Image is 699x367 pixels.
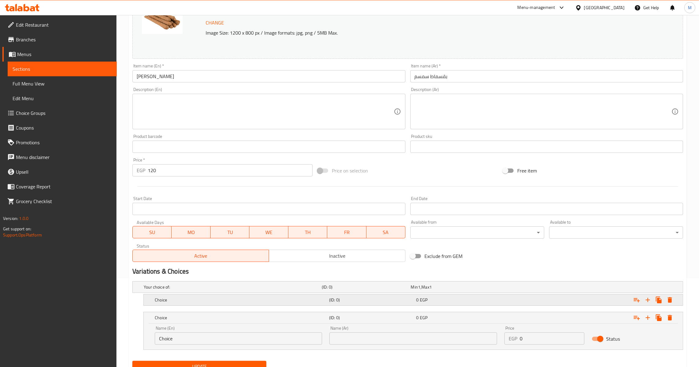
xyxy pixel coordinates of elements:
button: SU [132,226,172,238]
button: Add choice group [631,294,642,305]
span: Edit Restaurant [16,21,112,28]
span: Coupons [16,124,112,131]
button: Delete Choice [664,312,675,323]
button: TH [288,226,327,238]
span: EGP [420,314,427,322]
a: Coupons [2,120,117,135]
h5: Choice [155,315,327,321]
span: Full Menu View [13,80,112,87]
span: TH [291,228,325,237]
a: Menu disclaimer [2,150,117,165]
span: Promotions [16,139,112,146]
button: SA [367,226,405,238]
a: Upsell [2,165,117,179]
button: TU [211,226,249,238]
span: Menus [17,51,112,58]
a: Grocery Checklist [2,194,117,209]
input: Enter name Ar [329,332,497,345]
a: Choice Groups [2,106,117,120]
span: Choice Groups [16,109,112,117]
span: 0 [416,314,419,322]
span: MO [174,228,208,237]
button: Clone new choice [653,294,664,305]
button: Inactive [269,250,405,262]
button: Add new choice [642,294,653,305]
span: SA [369,228,403,237]
p: Image Size: 1200 x 800 px / Image formats: jpg, png / 5MB Max. [203,29,602,36]
div: ​ [410,226,544,239]
span: Edit Menu [13,95,112,102]
button: Delete Choice [664,294,675,305]
span: Sections [13,65,112,73]
input: Please enter price [520,332,584,345]
a: Menus [2,47,117,62]
span: 1 [429,283,432,291]
input: Please enter product barcode [132,141,405,153]
button: Clone new choice [653,312,664,323]
span: Change [206,18,224,27]
span: Price on selection [332,167,368,174]
div: , [411,284,497,290]
input: Please enter product sku [410,141,683,153]
h5: Choice [155,297,327,303]
div: ​ [549,226,683,239]
span: Status [606,335,620,342]
span: Coverage Report [16,183,112,190]
a: Promotions [2,135,117,150]
button: Active [132,250,269,262]
span: FR [330,228,364,237]
span: Branches [16,36,112,43]
a: Edit Menu [8,91,117,106]
a: Sections [8,62,117,76]
a: Edit Restaurant [2,17,117,32]
span: Min [411,283,418,291]
span: 1 [418,283,420,291]
h5: Your choice of: [144,284,319,290]
h5: (ID: 0) [329,297,414,303]
span: Active [135,252,267,260]
span: 1.0.0 [19,214,28,222]
input: Enter name Ar [410,70,683,82]
span: Inactive [272,252,403,260]
a: Full Menu View [8,76,117,91]
span: WE [252,228,286,237]
button: MO [172,226,211,238]
span: SU [135,228,169,237]
p: EGP [509,335,517,342]
span: Get support on: [3,225,31,233]
input: Enter name En [155,332,322,345]
div: Expand [144,294,683,305]
img: mmw_638712442257086711 [142,3,183,34]
a: Support.OpsPlatform [3,231,42,239]
h5: (ID: 0) [322,284,408,290]
div: [GEOGRAPHIC_DATA] [584,4,625,11]
button: FR [327,226,366,238]
span: M [688,4,692,11]
div: Expand [133,282,683,293]
button: Add choice group [631,312,642,323]
button: Add new choice [642,312,653,323]
button: Change [203,17,226,29]
button: WE [249,226,288,238]
span: EGP [420,296,427,304]
span: Version: [3,214,18,222]
span: 0 [416,296,419,304]
span: Max [421,283,429,291]
span: Menu disclaimer [16,153,112,161]
h5: (ID: 0) [329,315,414,321]
div: Menu-management [518,4,555,11]
input: Please enter price [148,164,313,176]
a: Branches [2,32,117,47]
span: Exclude from GEM [425,252,463,260]
div: Expand [144,312,683,323]
span: Free item [517,167,537,174]
p: EGP [137,167,145,174]
span: TU [213,228,247,237]
a: Coverage Report [2,179,117,194]
input: Enter name En [132,70,405,82]
h2: Variations & Choices [132,267,683,276]
span: Grocery Checklist [16,198,112,205]
span: Upsell [16,168,112,176]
